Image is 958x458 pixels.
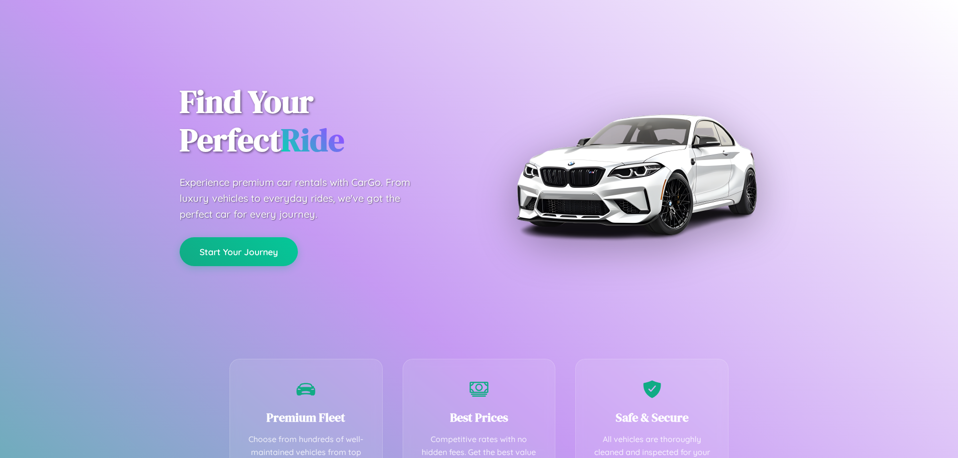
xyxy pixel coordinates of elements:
[511,50,761,299] img: Premium BMW car rental vehicle
[245,409,367,426] h3: Premium Fleet
[591,409,713,426] h3: Safe & Secure
[418,409,540,426] h3: Best Prices
[281,118,344,161] span: Ride
[180,237,298,266] button: Start Your Journey
[180,174,429,222] p: Experience premium car rentals with CarGo. From luxury vehicles to everyday rides, we've got the ...
[180,83,464,159] h1: Find Your Perfect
